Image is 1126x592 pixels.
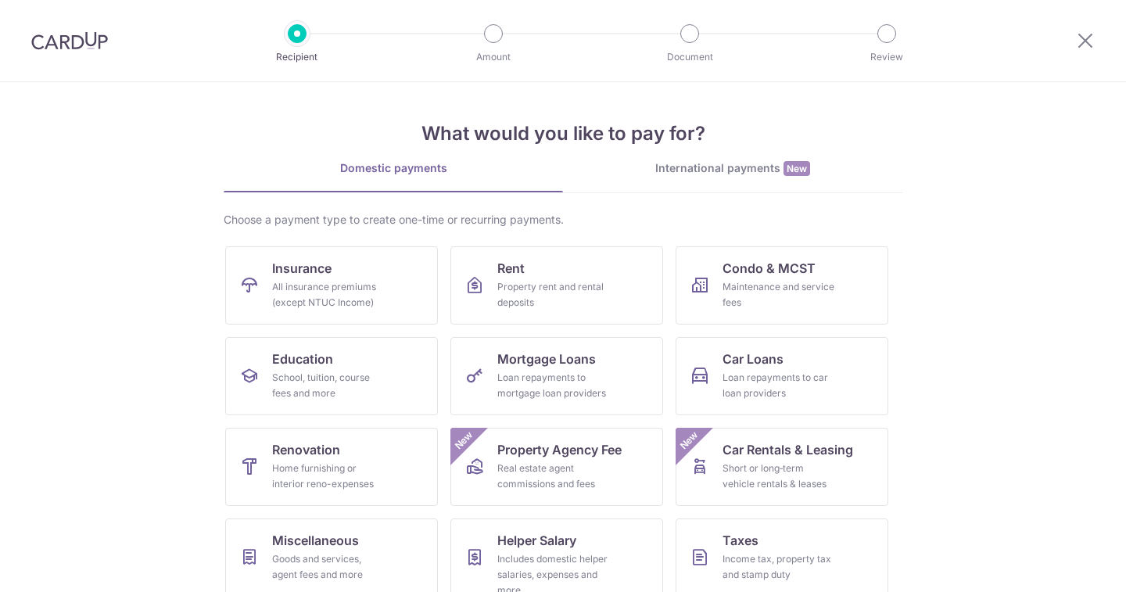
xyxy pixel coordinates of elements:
div: Domestic payments [224,160,563,176]
div: Real estate agent commissions and fees [497,461,610,492]
div: Home furnishing or interior reno-expenses [272,461,385,492]
p: Amount [436,49,551,65]
span: New [451,428,477,454]
span: Condo & MCST [723,259,816,278]
span: Renovation [272,440,340,459]
img: CardUp [31,31,108,50]
div: Goods and services, agent fees and more [272,551,385,583]
div: School, tuition, course fees and more [272,370,385,401]
span: Helper Salary [497,531,576,550]
span: Miscellaneous [272,531,359,550]
a: Property Agency FeeReal estate agent commissions and feesNew [450,428,663,506]
a: EducationSchool, tuition, course fees and more [225,337,438,415]
span: Property Agency Fee [497,440,622,459]
span: Education [272,350,333,368]
p: Review [829,49,945,65]
a: RenovationHome furnishing or interior reno-expenses [225,428,438,506]
div: All insurance premiums (except NTUC Income) [272,279,385,310]
div: Short or long‑term vehicle rentals & leases [723,461,835,492]
a: InsuranceAll insurance premiums (except NTUC Income) [225,246,438,325]
div: Choose a payment type to create one-time or recurring payments. [224,212,902,228]
a: Car Rentals & LeasingShort or long‑term vehicle rentals & leasesNew [676,428,888,506]
span: Car Loans [723,350,784,368]
div: Loan repayments to mortgage loan providers [497,370,610,401]
div: Property rent and rental deposits [497,279,610,310]
div: International payments [563,160,902,177]
h4: What would you like to pay for? [224,120,902,148]
span: Rent [497,259,525,278]
span: Taxes [723,531,758,550]
div: Maintenance and service fees [723,279,835,310]
p: Recipient [239,49,355,65]
div: Income tax, property tax and stamp duty [723,551,835,583]
span: New [676,428,702,454]
a: Mortgage LoansLoan repayments to mortgage loan providers [450,337,663,415]
span: Mortgage Loans [497,350,596,368]
a: Car LoansLoan repayments to car loan providers [676,337,888,415]
a: Condo & MCSTMaintenance and service fees [676,246,888,325]
span: New [784,161,810,176]
span: Insurance [272,259,332,278]
p: Document [632,49,748,65]
div: Loan repayments to car loan providers [723,370,835,401]
a: RentProperty rent and rental deposits [450,246,663,325]
span: Car Rentals & Leasing [723,440,853,459]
